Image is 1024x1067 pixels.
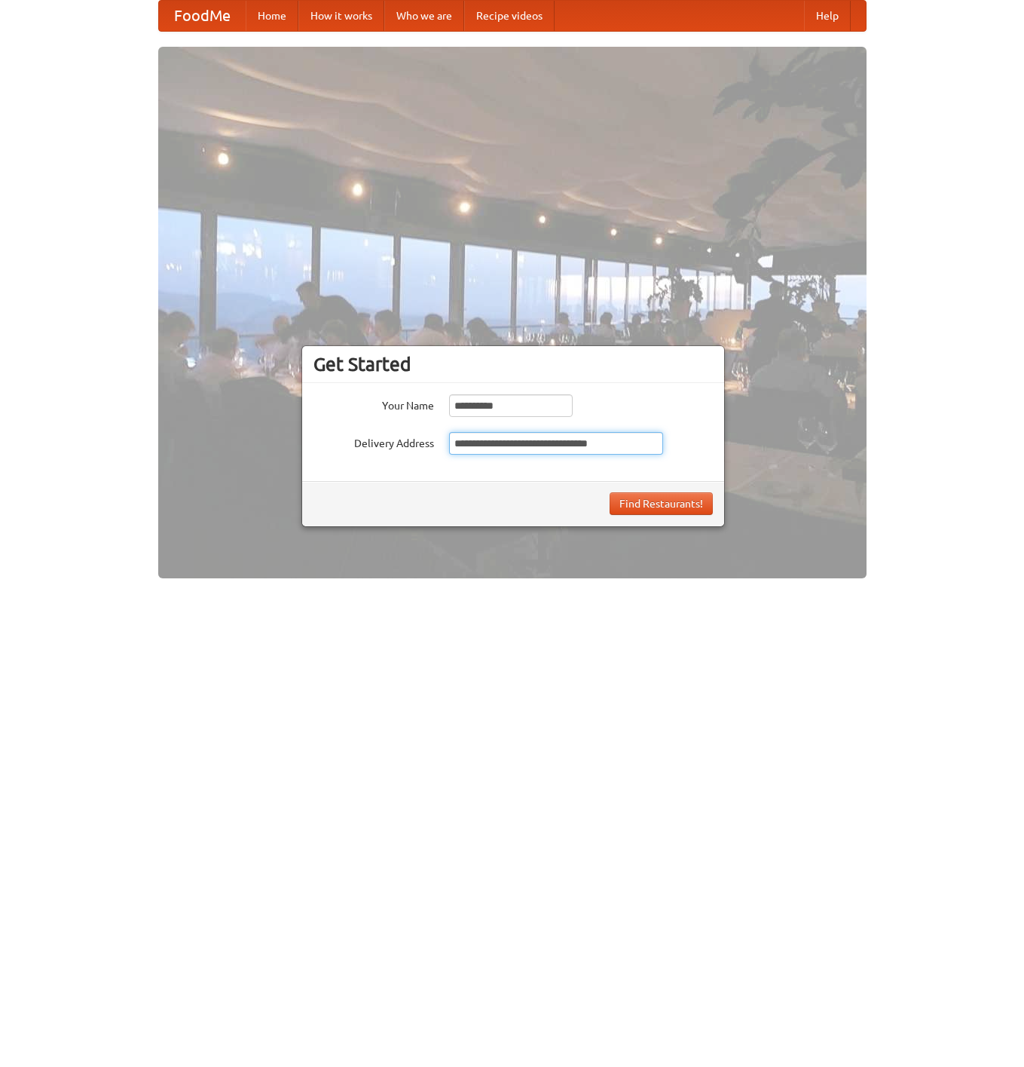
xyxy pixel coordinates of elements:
label: Delivery Address [313,432,434,451]
label: Your Name [313,394,434,413]
a: Home [246,1,298,31]
a: How it works [298,1,384,31]
a: Who we are [384,1,464,31]
h3: Get Started [313,353,713,376]
a: Help [804,1,851,31]
button: Find Restaurants! [610,492,713,515]
a: FoodMe [159,1,246,31]
a: Recipe videos [464,1,555,31]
